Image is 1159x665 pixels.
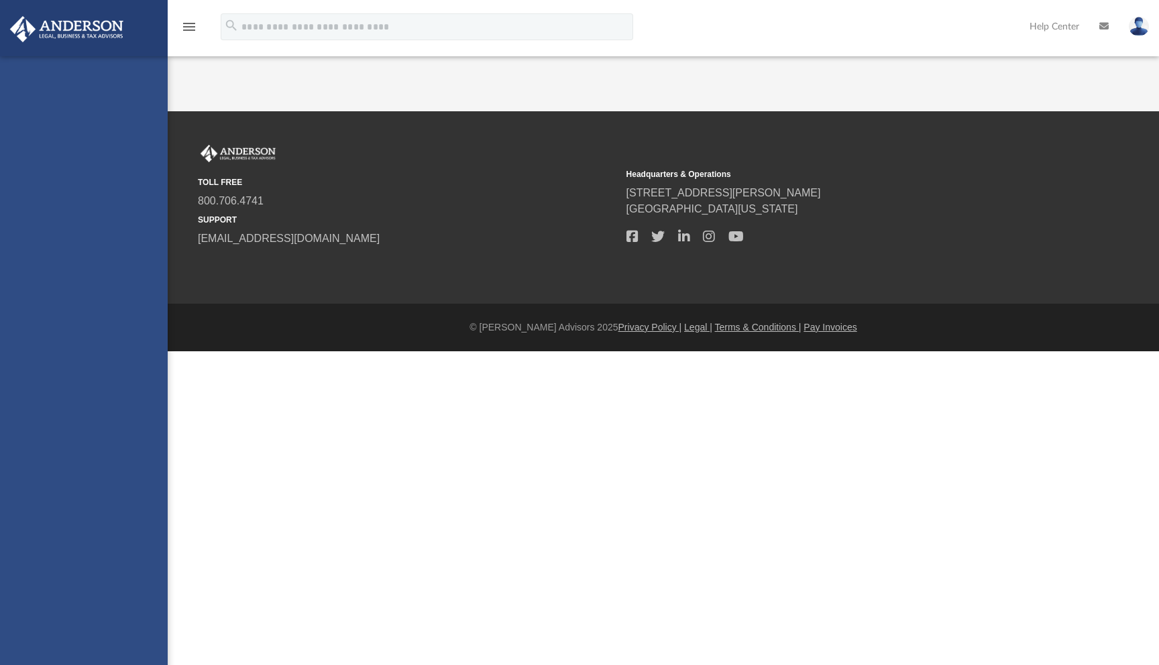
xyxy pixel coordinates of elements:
[198,233,380,244] a: [EMAIL_ADDRESS][DOMAIN_NAME]
[224,18,239,33] i: search
[1129,17,1149,36] img: User Pic
[198,176,617,188] small: TOLL FREE
[168,320,1159,335] div: © [PERSON_NAME] Advisors 2025
[715,322,802,332] a: Terms & Conditions |
[198,195,264,206] a: 800.706.4741
[804,322,857,332] a: Pay Invoices
[6,16,127,42] img: Anderson Advisors Platinum Portal
[198,214,617,226] small: SUPPORT
[626,203,798,215] a: [GEOGRAPHIC_DATA][US_STATE]
[618,322,682,332] a: Privacy Policy |
[684,322,712,332] a: Legal |
[181,25,197,35] a: menu
[626,187,821,198] a: [STREET_ADDRESS][PERSON_NAME]
[181,19,197,35] i: menu
[626,168,1046,180] small: Headquarters & Operations
[198,145,278,162] img: Anderson Advisors Platinum Portal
